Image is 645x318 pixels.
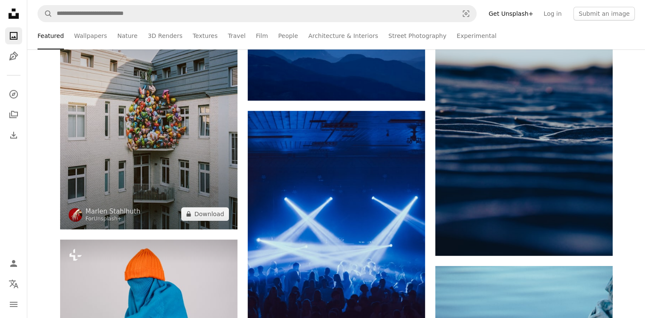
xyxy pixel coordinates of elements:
[5,48,22,65] a: Illustrations
[5,127,22,144] a: Download History
[148,22,182,49] a: 3D Renders
[60,295,237,302] a: Person wrapped in blue blanket wearing orange hat
[256,22,268,49] a: Film
[5,296,22,313] button: Menu
[457,22,496,49] a: Experimental
[308,22,378,49] a: Architecture & Interiors
[181,207,229,221] button: Download
[5,5,22,24] a: Home — Unsplash
[117,22,137,49] a: Nature
[435,119,613,127] a: Rippled sand dunes under a twilight sky
[69,208,82,222] img: Go to Marlen Stahlhuth's profile
[193,22,218,49] a: Textures
[388,22,446,49] a: Street Photography
[5,275,22,292] button: Language
[456,6,476,22] button: Visual search
[5,106,22,123] a: Collections
[38,5,477,22] form: Find visuals sitewide
[74,22,107,49] a: Wallpapers
[5,255,22,272] a: Log in / Sign up
[38,6,52,22] button: Search Unsplash
[86,216,141,223] div: For
[60,105,237,113] a: A large cluster of colorful balloons on a building facade.
[573,7,635,20] button: Submit an image
[538,7,567,20] a: Log in
[5,27,22,44] a: Photos
[228,22,246,49] a: Travel
[5,86,22,103] a: Explore
[483,7,538,20] a: Get Unsplash+
[278,22,298,49] a: People
[248,240,425,247] a: Crowd enjoying a concert with blue stage lights.
[94,216,122,222] a: Unsplash+
[86,207,141,216] a: Marlen Stahlhuth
